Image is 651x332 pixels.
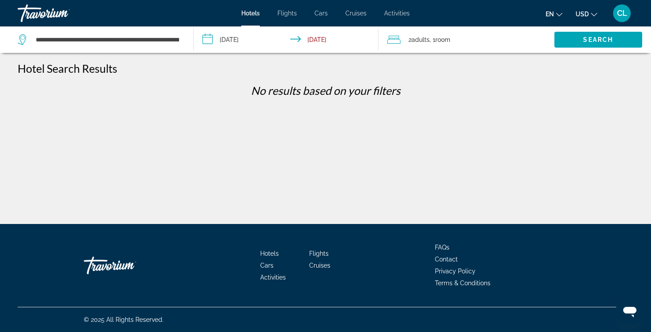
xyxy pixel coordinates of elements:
a: Hotels [260,250,279,257]
span: Search [583,36,613,43]
a: Flights [277,10,297,17]
a: Contact [435,256,458,263]
a: Cars [260,262,273,269]
button: Change currency [576,7,597,20]
button: User Menu [610,4,633,22]
button: Change language [546,7,562,20]
a: Activities [260,274,286,281]
a: Cruises [309,262,330,269]
span: Room [435,36,450,43]
span: en [546,11,554,18]
a: Flights [309,250,329,257]
p: No results based on your filters [13,84,638,97]
span: © 2025 All Rights Reserved. [84,316,164,323]
span: Adults [412,36,430,43]
iframe: Button to launch messaging window [616,297,644,325]
a: Travorium [84,252,172,279]
a: Travorium [18,2,106,25]
a: Activities [384,10,410,17]
span: , 1 [430,34,450,46]
button: Check-in date: Mar 18, 2024 Check-out date: Mar 22, 2024 [194,26,378,53]
span: CL [617,9,627,18]
button: Travelers: 2 adults, 0 children [378,26,554,53]
span: USD [576,11,589,18]
a: Hotels [241,10,260,17]
h1: Hotel Search Results [18,62,117,75]
a: Cars [314,10,328,17]
a: Cruises [345,10,367,17]
span: 2 [408,34,430,46]
a: FAQs [435,244,449,251]
a: Terms & Conditions [435,280,490,287]
button: Search [554,32,642,48]
a: Privacy Policy [435,268,475,275]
